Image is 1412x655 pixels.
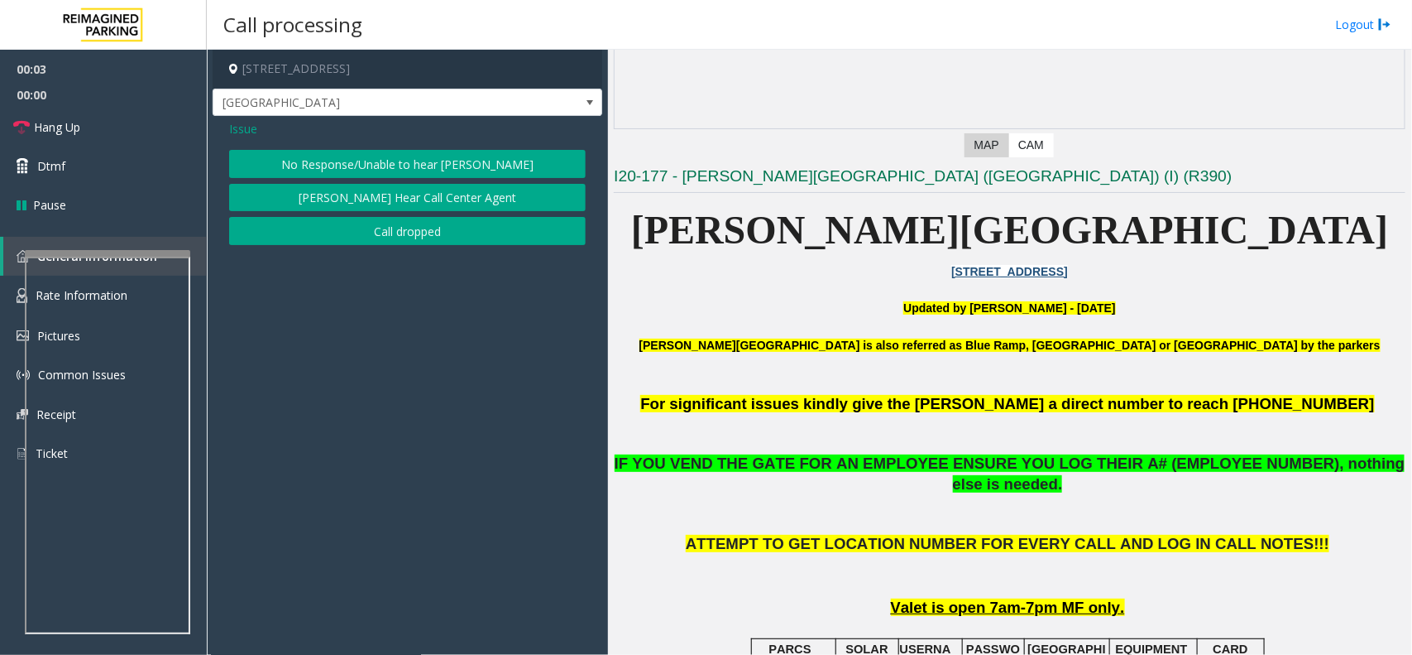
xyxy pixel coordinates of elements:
img: logout [1378,16,1391,33]
span: [GEOGRAPHIC_DATA] [213,89,524,116]
label: Map [964,133,1009,157]
span: ATTEMPT TO GET LOCATION NUMBER FOR EVERY CALL AND LOG IN CALL NOTES!!! [686,535,1329,552]
h3: Call processing [215,4,371,45]
b: [PERSON_NAME][GEOGRAPHIC_DATA] is also referred as Blue Ramp, [GEOGRAPHIC_DATA] or [GEOGRAPHIC_DA... [639,339,1381,352]
span: Dtmf [37,157,65,175]
img: 'icon' [17,250,29,262]
button: No Response/Unable to hear [PERSON_NAME] [229,150,586,178]
span: For significant issues kindly give the [PERSON_NAME] a direct number to reach [PHONE_NUMBER] [640,395,1374,412]
span: Issue [229,120,257,137]
span: Hang Up [34,118,80,136]
span: . [1058,475,1062,493]
a: [STREET_ADDRESS] [951,265,1068,278]
h3: I20-177 - [PERSON_NAME][GEOGRAPHIC_DATA] ([GEOGRAPHIC_DATA]) (I) (R390) [614,166,1405,193]
h4: [STREET_ADDRESS] [213,50,602,89]
label: CAM [1008,133,1054,157]
span: Pause [33,196,66,214]
span: Valet is open 7am-7pm MF only. [891,599,1125,616]
span: General Information [37,248,157,264]
img: 'icon' [17,288,27,303]
img: 'icon' [17,446,27,461]
button: [PERSON_NAME] Hear Call Center Agent [229,184,586,212]
span: IF YOU VEND THE GATE FOR AN EMPLOYEE ENSURE YOU LOG THEIR A# (EMPLOYEE NUMBER), nothing else is n... [615,455,1405,493]
font: Updated by [PERSON_NAME] - [DATE] [903,301,1115,315]
img: 'icon' [17,368,30,382]
a: Logout [1335,16,1391,33]
img: 'icon' [17,409,28,420]
img: 'icon' [17,330,29,341]
span: [PERSON_NAME][GEOGRAPHIC_DATA] [631,208,1389,252]
button: Call dropped [229,217,586,245]
a: General Information [3,237,207,276]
